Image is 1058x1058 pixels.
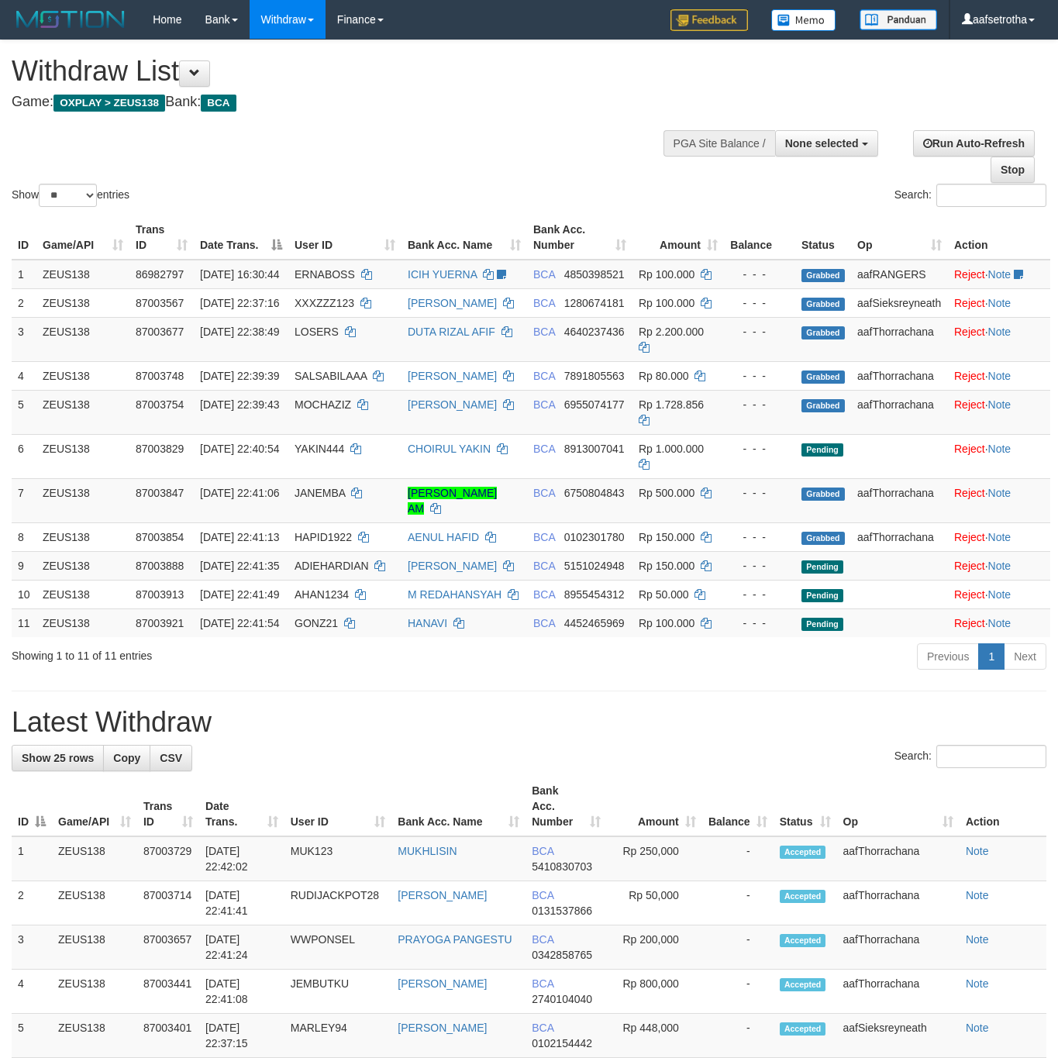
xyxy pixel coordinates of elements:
td: ZEUS138 [36,608,129,637]
a: Note [988,487,1011,499]
a: PRAYOGA PANGESTU [398,933,512,946]
td: · [948,317,1050,361]
a: Reject [954,297,985,309]
h1: Latest Withdraw [12,707,1046,738]
span: Grabbed [801,399,845,412]
td: 4 [12,361,36,390]
span: OXPLAY > ZEUS138 [53,95,165,112]
td: 87003714 [137,881,199,925]
span: BCA [532,1022,553,1034]
th: Game/API: activate to sort column ascending [36,215,129,260]
td: 87003441 [137,970,199,1014]
td: 5 [12,390,36,434]
th: Bank Acc. Number: activate to sort column ascending [526,777,607,836]
a: Reject [954,560,985,572]
th: Status [795,215,851,260]
span: [DATE] 22:39:39 [200,370,279,382]
td: ZEUS138 [36,478,129,522]
span: BCA [533,560,555,572]
span: Grabbed [801,488,845,501]
span: Grabbed [801,532,845,545]
span: [DATE] 22:39:43 [200,398,279,411]
a: Copy [103,745,150,771]
td: MARLEY94 [284,1014,392,1058]
span: MOCHAZIZ [295,398,351,411]
th: Action [960,777,1046,836]
td: WWPONSEL [284,925,392,970]
a: Note [988,588,1011,601]
a: Note [988,297,1011,309]
div: - - - [730,368,789,384]
span: Copy 0102154442 to clipboard [532,1037,592,1049]
a: Stop [991,157,1035,183]
a: [PERSON_NAME] [398,1022,487,1034]
img: Button%20Memo.svg [771,9,836,31]
div: - - - [730,529,789,545]
span: Rp 100.000 [639,617,694,629]
th: Date Trans.: activate to sort column descending [194,215,288,260]
a: 1 [978,643,1005,670]
div: - - - [730,397,789,412]
a: Note [988,398,1011,411]
span: Copy 8955454312 to clipboard [564,588,625,601]
a: [PERSON_NAME] [408,297,497,309]
td: 1 [12,836,52,881]
h1: Withdraw List [12,56,690,87]
div: - - - [730,615,789,631]
td: aafThorrachana [837,836,960,881]
a: Note [966,1022,989,1034]
span: Copy 7891805563 to clipboard [564,370,625,382]
span: Copy 5151024948 to clipboard [564,560,625,572]
td: ZEUS138 [36,317,129,361]
span: Rp 80.000 [639,370,689,382]
span: Copy 4452465969 to clipboard [564,617,625,629]
td: aafThorrachana [837,881,960,925]
span: 87003748 [136,370,184,382]
td: 10 [12,580,36,608]
span: Copy 8913007041 to clipboard [564,443,625,455]
a: Show 25 rows [12,745,104,771]
span: Grabbed [801,298,845,311]
span: [DATE] 22:37:16 [200,297,279,309]
div: Showing 1 to 11 of 11 entries [12,642,429,663]
td: ZEUS138 [36,522,129,551]
td: aafRANGERS [851,260,948,289]
td: aafThorrachana [851,317,948,361]
a: Next [1004,643,1046,670]
div: - - - [730,587,789,602]
div: - - - [730,295,789,311]
span: Pending [801,443,843,457]
td: 87003729 [137,836,199,881]
span: [DATE] 22:38:49 [200,326,279,338]
span: Accepted [780,846,826,859]
td: 1 [12,260,36,289]
td: ZEUS138 [36,260,129,289]
a: Note [966,977,989,990]
a: [PERSON_NAME] [398,977,487,990]
td: Rp 800,000 [607,970,702,1014]
span: Copy 2740104040 to clipboard [532,993,592,1005]
span: BCA [533,370,555,382]
a: Reject [954,398,985,411]
span: AHAN1234 [295,588,349,601]
th: Balance: activate to sort column ascending [702,777,774,836]
th: Op: activate to sort column ascending [837,777,960,836]
span: [DATE] 22:41:54 [200,617,279,629]
td: aafSieksreyneath [851,288,948,317]
input: Search: [936,184,1046,207]
td: ZEUS138 [36,288,129,317]
span: 87003913 [136,588,184,601]
span: Rp 2.200.000 [639,326,704,338]
span: BCA [201,95,236,112]
td: 87003401 [137,1014,199,1058]
th: Bank Acc. Number: activate to sort column ascending [527,215,632,260]
td: 87003657 [137,925,199,970]
span: Copy 0102301780 to clipboard [564,531,625,543]
td: - [702,881,774,925]
td: RUDIJACKPOT28 [284,881,392,925]
img: Feedback.jpg [670,9,748,31]
th: ID [12,215,36,260]
label: Search: [894,745,1046,768]
a: Reject [954,588,985,601]
a: Reject [954,326,985,338]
